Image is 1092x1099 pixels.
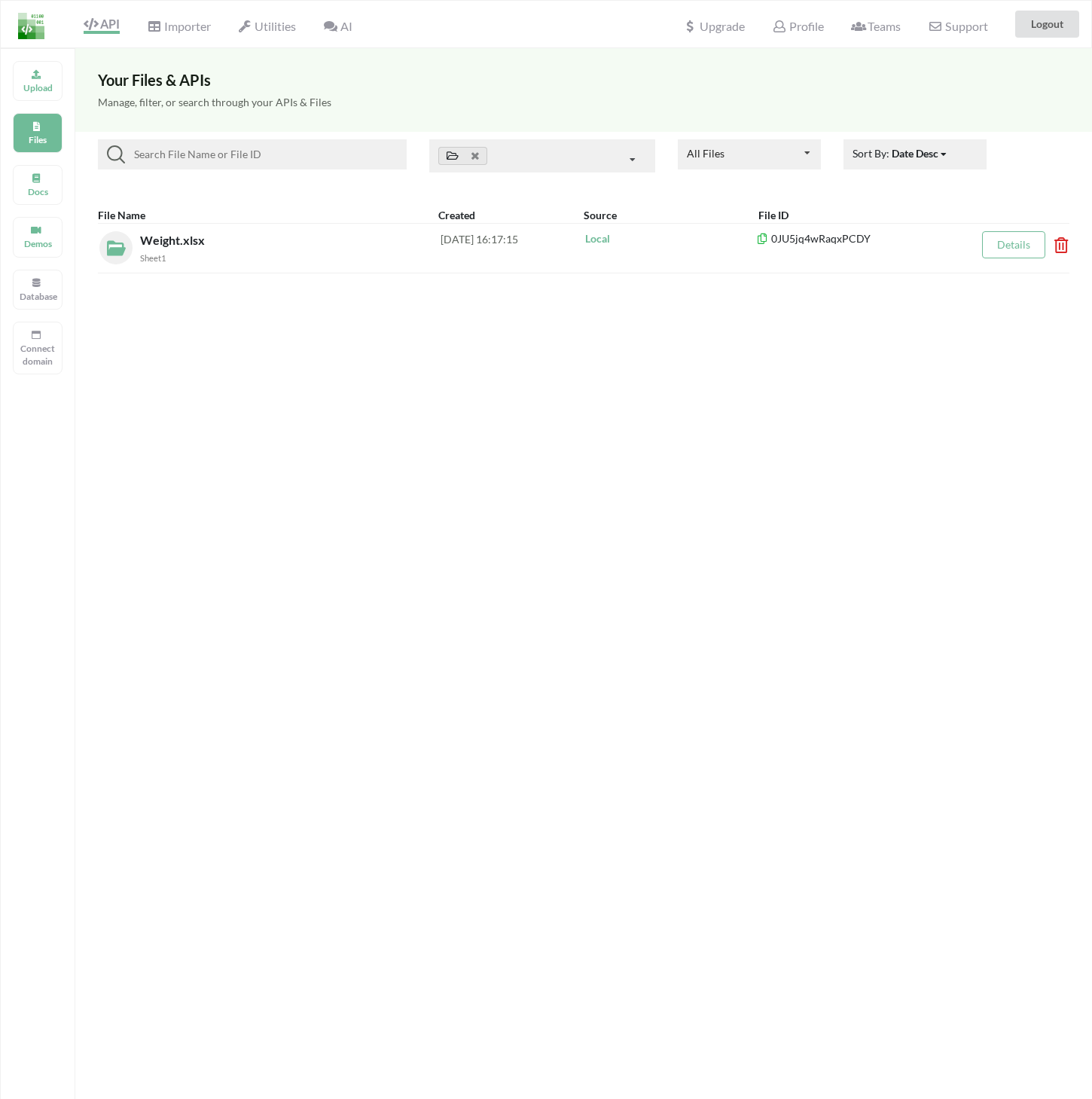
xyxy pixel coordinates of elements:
[20,133,56,146] p: Files
[438,209,475,221] b: Created
[997,238,1030,251] a: Details
[107,145,125,163] img: searchIcon.svg
[125,145,401,163] input: Search File Name or File ID
[323,19,352,33] span: AI
[687,148,724,159] div: All Files
[140,233,208,247] span: Weight.xlsx
[98,71,1069,89] h3: Your Files & APIs
[772,19,823,33] span: Profile
[20,237,56,250] p: Demos
[147,19,210,33] span: Importer
[851,19,901,33] span: Teams
[18,13,44,39] img: LogoIcon.png
[20,290,56,303] p: Database
[892,145,938,161] div: Date Desc
[20,81,56,94] p: Upload
[584,209,617,221] b: Source
[982,231,1045,258] button: Details
[1015,11,1079,38] button: Logout
[140,253,166,263] small: Sheet1
[756,231,966,246] p: 0JU5jq4wRaqxPCDY
[99,231,126,258] img: localFileIcon.eab6d1cc.svg
[20,185,56,198] p: Docs
[928,20,987,32] span: Support
[853,147,948,160] span: Sort By:
[98,96,1069,109] h5: Manage, filter, or search through your APIs & Files
[238,19,296,33] span: Utilities
[441,231,584,264] div: [DATE] 16:17:15
[98,209,145,221] b: File Name
[683,20,745,32] span: Upgrade
[585,231,756,246] p: Local
[20,342,56,368] p: Connect domain
[758,209,788,221] b: File ID
[84,17,120,31] span: API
